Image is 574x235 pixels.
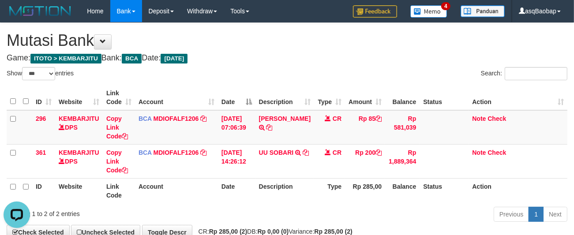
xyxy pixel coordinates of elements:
[469,178,567,203] th: Action
[314,228,352,235] strong: Rp 285,00 (2)
[345,110,385,145] td: Rp 85
[410,5,447,18] img: Button%20Memo.svg
[258,228,289,235] strong: Rp 0,00 (0)
[420,178,469,203] th: Status
[7,206,233,218] div: Showing 1 to 2 of 2 entries
[106,115,128,140] a: Copy Link Code
[7,4,74,18] img: MOTION_logo.png
[7,32,567,49] h1: Mutasi Bank
[200,149,206,156] a: Copy MDIOFALF1206 to clipboard
[333,149,341,156] span: CR
[375,115,382,122] a: Copy Rp 85 to clipboard
[481,67,567,80] label: Search:
[36,115,46,122] span: 296
[259,149,294,156] a: UU SOBARI
[385,178,420,203] th: Balance
[218,178,255,203] th: Date
[209,228,247,235] strong: Rp 285,00 (2)
[345,144,385,178] td: Rp 200
[139,115,152,122] span: BCA
[385,110,420,145] td: Rp 581,039
[22,67,55,80] select: Showentries
[218,144,255,178] td: [DATE] 14:26:12
[529,207,544,222] a: 1
[135,85,218,110] th: Account: activate to sort column ascending
[32,178,55,203] th: ID
[161,54,188,63] span: [DATE]
[103,178,135,203] th: Link Code
[7,67,74,80] label: Show entries
[461,5,505,17] img: panduan.png
[472,115,486,122] a: Note
[55,144,103,178] td: DPS
[314,85,345,110] th: Type: activate to sort column ascending
[59,115,99,122] a: KEMBARJITU
[420,85,469,110] th: Status
[139,149,152,156] span: BCA
[314,178,345,203] th: Type
[543,207,567,222] a: Next
[7,54,567,63] h4: Game: Bank: Date:
[59,149,99,156] a: KEMBARJITU
[36,149,46,156] span: 361
[345,85,385,110] th: Amount: activate to sort column ascending
[488,115,506,122] a: Check
[55,178,103,203] th: Website
[30,54,101,63] span: ITOTO > KEMBARJITU
[255,85,314,110] th: Description: activate to sort column ascending
[469,85,567,110] th: Action: activate to sort column ascending
[441,2,450,10] span: 4
[154,115,199,122] a: MDIOFALF1206
[106,149,128,174] a: Copy Link Code
[218,85,255,110] th: Date: activate to sort column descending
[55,85,103,110] th: Website: activate to sort column ascending
[266,124,273,131] a: Copy RIAN HIDAYAT to clipboard
[303,149,309,156] a: Copy UU SOBARI to clipboard
[259,115,311,122] a: [PERSON_NAME]
[385,85,420,110] th: Balance
[200,115,206,122] a: Copy MDIOFALF1206 to clipboard
[194,228,353,235] span: CR: DB: Variance:
[494,207,529,222] a: Previous
[4,4,30,30] button: Open LiveChat chat widget
[32,85,55,110] th: ID: activate to sort column ascending
[103,85,135,110] th: Link Code: activate to sort column ascending
[472,149,486,156] a: Note
[255,178,314,203] th: Description
[135,178,218,203] th: Account
[488,149,506,156] a: Check
[505,67,567,80] input: Search:
[385,144,420,178] td: Rp 1,889,364
[375,149,382,156] a: Copy Rp 200 to clipboard
[333,115,341,122] span: CR
[122,54,142,63] span: BCA
[55,110,103,145] td: DPS
[353,5,397,18] img: Feedback.jpg
[154,149,199,156] a: MDIOFALF1206
[218,110,255,145] td: [DATE] 07:06:39
[345,178,385,203] th: Rp 285,00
